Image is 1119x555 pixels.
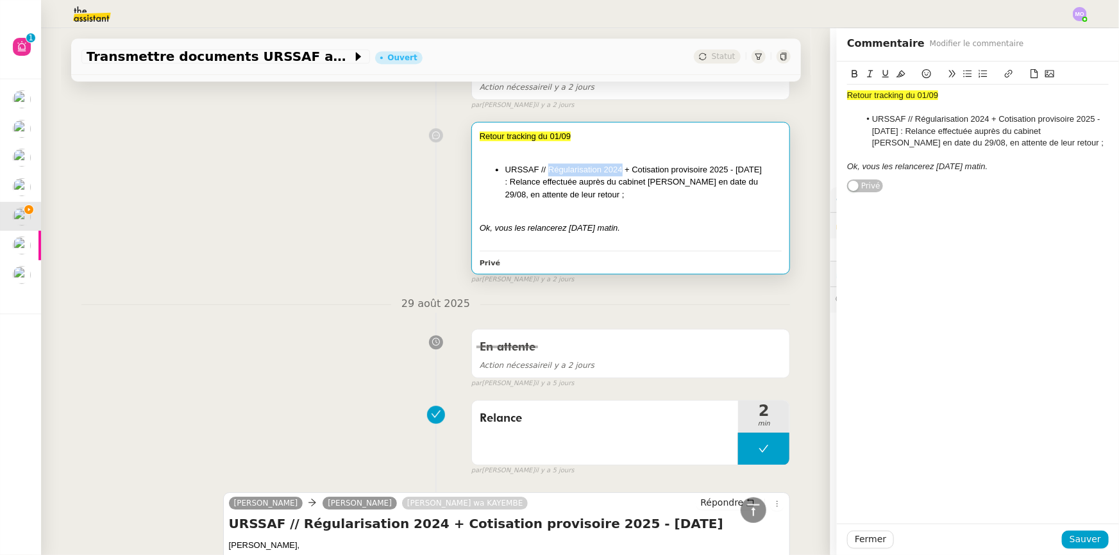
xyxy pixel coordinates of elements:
[13,178,31,196] img: users%2FfjlNmCTkLiVoA3HQjY3GA5JXGxb2%2Favatar%2Fstarofservice_97480retdsc0392.png
[836,192,902,207] span: ⚙️
[712,52,736,61] span: Statut
[13,236,31,254] img: users%2FSg6jQljroSUGpSfKFUOPmUmNaZ23%2Favatar%2FUntitled.png
[738,418,789,429] span: min
[1062,531,1109,549] button: Sauver
[480,361,594,370] span: il y a 2 jours
[480,361,548,370] span: Action nécessaire
[847,90,938,100] span: Retour tracking du 01/09
[930,37,1024,50] span: Modifier le commentaire
[471,274,575,285] small: [PERSON_NAME]
[535,274,574,285] span: il y a 2 jours
[13,149,31,167] img: users%2FfjlNmCTkLiVoA3HQjY3GA5JXGxb2%2Favatar%2Fstarofservice_97480retdsc0392.png
[471,100,482,111] span: par
[402,497,528,509] a: [PERSON_NAME] wa KAYEMBE
[830,261,1119,286] div: ⏲️Tâches 23:58
[26,33,35,42] nz-badge-sup: 1
[229,515,785,533] h4: URSSAF // Régularisation 2024 + Cotisation provisoire 2025 - [DATE]
[471,100,575,111] small: [PERSON_NAME]
[535,100,574,111] span: il y a 2 jours
[836,294,941,304] span: 💬
[836,269,929,279] span: ⏲️
[696,495,759,509] button: Répondre
[860,113,1109,149] li: URSSAF // Régularisation 2024 + Cotisation provisoire 2025 - [DATE] : Relance effectuée auprès du...
[391,295,480,313] span: 29 août 2025
[13,90,31,108] img: users%2FfjlNmCTkLiVoA3HQjY3GA5JXGxb2%2Favatar%2Fstarofservice_97480retdsc0392.png
[471,378,482,389] span: par
[480,131,571,141] span: Retour tracking du 01/09
[830,213,1119,238] div: 🔐Données client
[847,35,925,53] span: Commentaire
[471,378,575,389] small: [PERSON_NAME]
[861,179,880,192] span: Privé
[847,531,894,549] button: Fermer
[700,496,743,509] span: Répondre
[855,532,886,547] span: Fermer
[1073,7,1087,21] img: svg
[323,497,397,509] a: [PERSON_NAME]
[480,223,620,233] em: Ok, vous les relancerez [DATE] matin.
[13,208,31,226] img: users%2F747wGtPOU8c06LfBMyRxetZoT1v2%2Favatar%2Fnokpict.jpg
[480,409,731,428] span: Relance
[87,50,352,63] span: Transmettre documents URSSAF au Cabinet Delery
[28,33,33,45] p: 1
[480,83,594,92] span: il y a 2 jours
[13,266,31,284] img: users%2F2TyHGbgGwwZcFhdWHiwf3arjzPD2%2Favatar%2F1545394186276.jpeg
[480,83,548,92] span: Action nécessaire
[388,54,417,62] div: Ouvert
[13,120,31,138] img: users%2FgeBNsgrICCWBxRbiuqfStKJvnT43%2Favatar%2F643e594d886881602413a30f_1666712378186.jpeg
[1070,532,1101,547] span: Sauver
[847,179,883,192] button: Privé
[830,287,1119,312] div: 💬Commentaires 3
[505,163,782,201] li: URSSAF // Régularisation 2024 + Cotisation provisoire 2025 - [DATE] : Relance effectuée auprès du...
[471,274,482,285] span: par
[830,187,1119,212] div: ⚙️Procédures
[471,465,575,476] small: [PERSON_NAME]
[229,497,303,509] a: [PERSON_NAME]
[738,403,789,418] span: 2
[471,465,482,476] span: par
[480,342,535,353] span: En attente
[847,162,988,171] em: Ok, vous les relancerez [DATE] matin.
[535,465,574,476] span: il y a 5 jours
[535,378,574,389] span: il y a 5 jours
[229,539,785,552] div: [PERSON_NAME],
[480,259,500,267] b: Privé
[836,218,919,233] span: 🔐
